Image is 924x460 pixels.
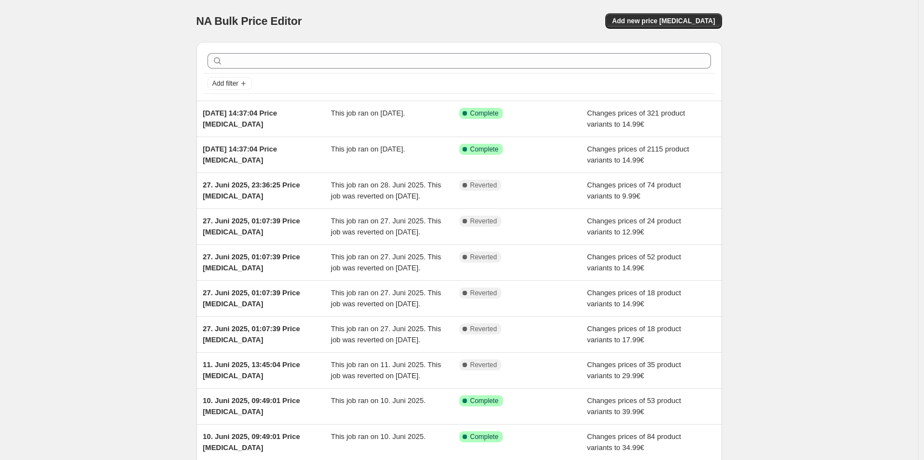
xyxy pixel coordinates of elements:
span: Changes prices of 321 product variants to 14.99€ [587,109,685,128]
span: [DATE] 14:37:04 Price [MEDICAL_DATA] [203,145,277,164]
span: Changes prices of 52 product variants to 14.99€ [587,253,681,272]
button: Add new price [MEDICAL_DATA] [605,13,721,29]
span: This job ran on 27. Juni 2025. This job was reverted on [DATE]. [331,253,441,272]
span: Changes prices of 2115 product variants to 14.99€ [587,145,689,164]
span: Complete [470,396,499,405]
span: Add new price [MEDICAL_DATA] [612,17,715,25]
span: Complete [470,145,499,154]
button: Add filter [207,77,252,90]
span: This job ran on 27. Juni 2025. This job was reverted on [DATE]. [331,289,441,308]
span: This job ran on 11. Juni 2025. This job was reverted on [DATE]. [331,360,441,380]
span: Reverted [470,253,497,262]
span: 27. Juni 2025, 01:07:39 Price [MEDICAL_DATA] [203,325,300,344]
span: This job ran on [DATE]. [331,145,405,153]
span: 10. Juni 2025, 09:49:01 Price [MEDICAL_DATA] [203,396,300,416]
span: 11. Juni 2025, 13:45:04 Price [MEDICAL_DATA] [203,360,300,380]
span: Add filter [212,79,238,88]
span: Reverted [470,325,497,333]
span: Changes prices of 74 product variants to 9.99€ [587,181,681,200]
span: This job ran on [DATE]. [331,109,405,117]
span: 27. Juni 2025, 01:07:39 Price [MEDICAL_DATA] [203,289,300,308]
span: Reverted [470,289,497,297]
span: Changes prices of 53 product variants to 39.99€ [587,396,681,416]
span: Complete [470,109,499,118]
span: NA Bulk Price Editor [196,15,302,27]
span: Complete [470,432,499,441]
span: 10. Juni 2025, 09:49:01 Price [MEDICAL_DATA] [203,432,300,452]
span: Changes prices of 18 product variants to 17.99€ [587,325,681,344]
span: Changes prices of 84 product variants to 34.99€ [587,432,681,452]
span: 27. Juni 2025, 01:07:39 Price [MEDICAL_DATA] [203,253,300,272]
span: Reverted [470,217,497,226]
span: This job ran on 10. Juni 2025. [331,432,425,441]
span: Changes prices of 24 product variants to 12.99€ [587,217,681,236]
span: This job ran on 27. Juni 2025. This job was reverted on [DATE]. [331,325,441,344]
span: This job ran on 27. Juni 2025. This job was reverted on [DATE]. [331,217,441,236]
span: Reverted [470,360,497,369]
span: Changes prices of 35 product variants to 29.99€ [587,360,681,380]
span: This job ran on 28. Juni 2025. This job was reverted on [DATE]. [331,181,441,200]
span: [DATE] 14:37:04 Price [MEDICAL_DATA] [203,109,277,128]
span: 27. Juni 2025, 01:07:39 Price [MEDICAL_DATA] [203,217,300,236]
span: Reverted [470,181,497,190]
span: Changes prices of 18 product variants to 14.99€ [587,289,681,308]
span: This job ran on 10. Juni 2025. [331,396,425,405]
span: 27. Juni 2025, 23:36:25 Price [MEDICAL_DATA] [203,181,300,200]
